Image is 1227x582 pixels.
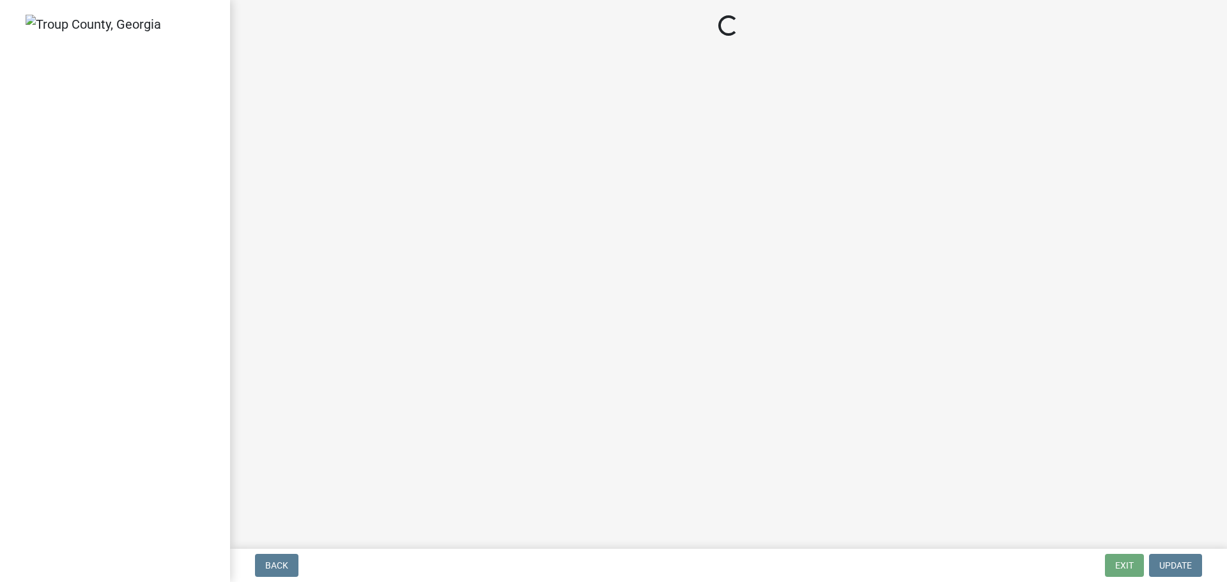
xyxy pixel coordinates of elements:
[1105,554,1144,577] button: Exit
[26,15,161,34] img: Troup County, Georgia
[255,554,298,577] button: Back
[1149,554,1202,577] button: Update
[265,560,288,571] span: Back
[1159,560,1192,571] span: Update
